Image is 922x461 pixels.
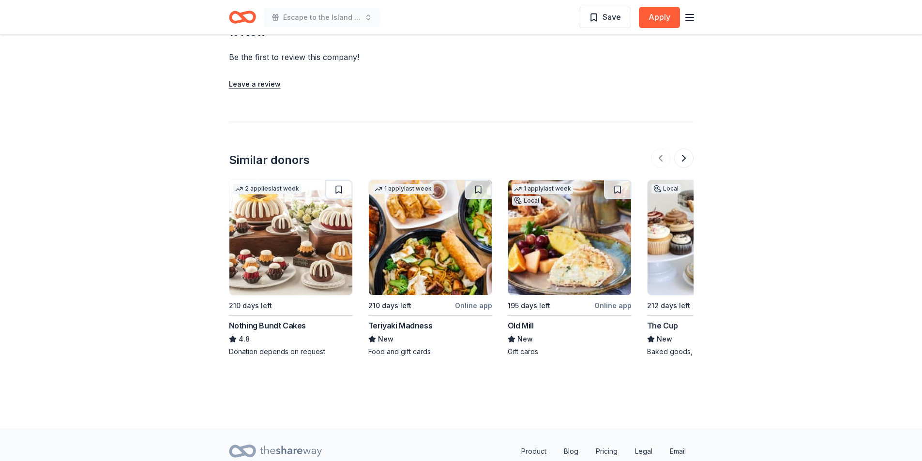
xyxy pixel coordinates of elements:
button: Leave a review [229,78,281,90]
span: 4.8 [239,333,250,345]
div: 1 apply last week [373,184,434,194]
div: The Cup [647,320,678,331]
div: Local [512,196,541,206]
span: Save [603,11,621,23]
span: New [657,333,672,345]
div: 212 days left [647,300,690,312]
div: Food and gift cards [368,347,492,357]
a: Image for Nothing Bundt Cakes2 applieslast week210 days leftNothing Bundt Cakes4.8Donation depend... [229,179,353,357]
div: 210 days left [229,300,272,312]
div: Online app [455,299,492,312]
a: Product [514,442,554,461]
div: 195 days left [508,300,550,312]
div: Local [651,184,680,193]
img: Image for Teriyaki Madness [369,180,492,295]
div: 1 apply last week [512,184,573,194]
a: Image for Teriyaki Madness1 applylast week210 days leftOnline appTeriyaki MadnessNewFood and gift... [368,179,492,357]
div: Gift cards [508,347,632,357]
div: Teriyaki Madness [368,320,433,331]
a: Image for Old Mill1 applylast weekLocal195 days leftOnline appOld MillNewGift cards [508,179,632,357]
a: Blog [556,442,586,461]
div: Baked goods, gift cards [647,347,771,357]
a: Image for The CupLocal212 days leftOnline appThe CupNewBaked goods, gift cards [647,179,771,357]
div: Old Mill [508,320,534,331]
img: Image for The Cup [648,180,771,295]
img: Image for Old Mill [508,180,631,295]
img: Image for Nothing Bundt Cakes [229,180,352,295]
div: 210 days left [368,300,411,312]
a: Email [662,442,694,461]
a: Pricing [588,442,625,461]
a: Legal [627,442,660,461]
span: New [517,333,533,345]
div: Donation depends on request [229,347,353,357]
button: Apply [639,7,680,28]
nav: quick links [514,442,694,461]
button: Save [579,7,631,28]
div: Online app [594,299,632,312]
button: Escape to the Island 2026 [264,8,380,27]
span: New [378,333,393,345]
div: Similar donors [229,152,310,168]
div: Nothing Bundt Cakes [229,320,306,331]
span: Escape to the Island 2026 [283,12,361,23]
div: Be the first to review this company! [229,51,477,63]
a: Home [229,6,256,29]
div: 2 applies last week [233,184,301,194]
